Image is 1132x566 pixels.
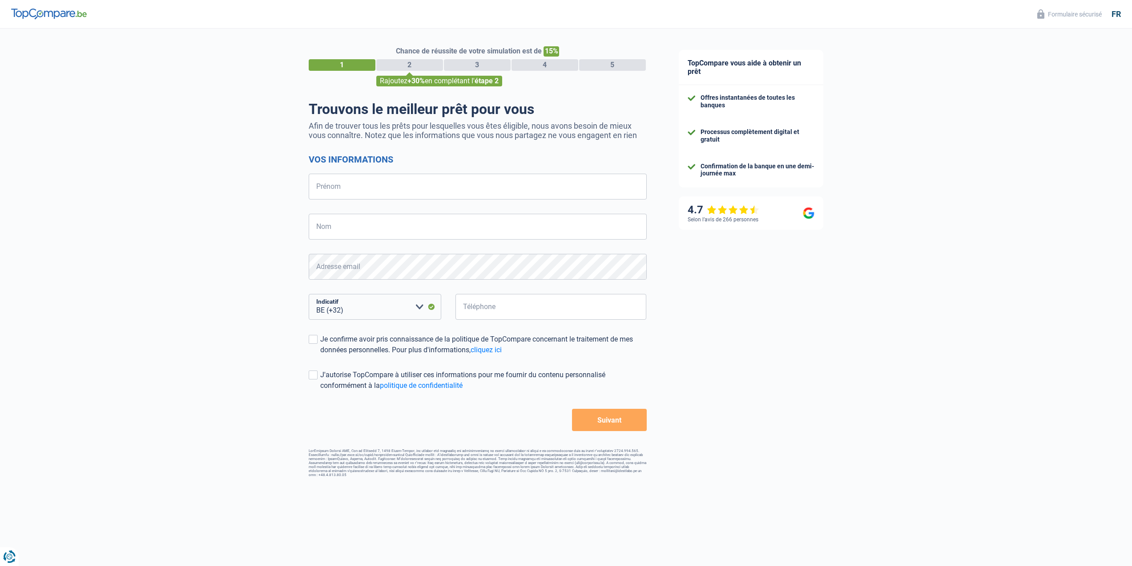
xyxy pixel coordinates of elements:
div: Selon l’avis de 266 personnes [688,216,758,223]
input: 401020304 [455,294,647,320]
div: TopCompare vous aide à obtenir un prêt [679,50,823,85]
span: étape 2 [475,77,499,85]
div: Confirmation de la banque en une demi-journée max [701,163,814,178]
a: cliquez ici [471,346,502,354]
a: politique de confidentialité [380,381,463,390]
div: Processus complètement digital et gratuit [701,128,814,143]
div: 3 [444,59,511,71]
button: Suivant [572,409,646,431]
p: Afin de trouver tous les prêts pour lesquelles vous êtes éligible, nous avons besoin de mieux vou... [309,121,647,140]
h1: Trouvons le meilleur prêt pour vous [309,101,647,118]
footer: LorEmipsum Dolorsi AME, Con ad Elitsedd 7, 1498 Eiusm-Tempor, inc utlabor etd magnaaliq eni admin... [309,449,647,477]
div: 4 [512,59,578,71]
div: J'autorise TopCompare à utiliser ces informations pour me fournir du contenu personnalisé conform... [320,370,647,391]
span: 15% [544,46,559,57]
div: Rajoutez en complétant l' [376,76,502,86]
div: 2 [376,59,443,71]
button: Formulaire sécurisé [1032,7,1107,21]
div: 1 [309,59,375,71]
img: TopCompare Logo [11,8,87,19]
div: 5 [579,59,646,71]
span: +30% [407,77,425,85]
div: 4.7 [688,204,759,216]
div: Offres instantanées de toutes les banques [701,94,814,109]
span: Chance de réussite de votre simulation est de [396,47,542,55]
h2: Vos informations [309,154,647,165]
div: Je confirme avoir pris connaissance de la politique de TopCompare concernant le traitement de mes... [320,334,647,355]
div: fr [1112,9,1121,19]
